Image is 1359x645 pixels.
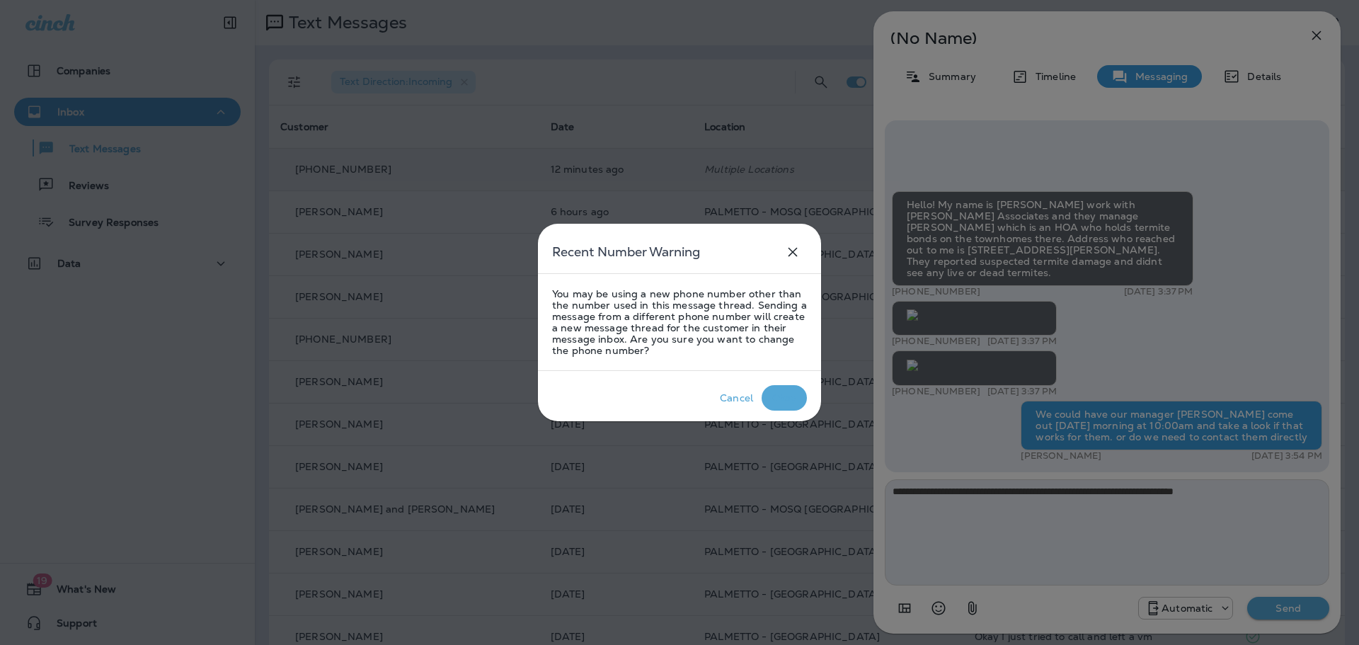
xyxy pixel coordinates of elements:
div: Cancel [720,392,753,404]
button: Cancel [711,385,762,411]
div: Okay [772,392,797,404]
button: close [779,238,807,266]
button: Okay [762,385,807,411]
p: You may be using a new phone number other than the number used in this message thread. Sending a ... [552,288,807,356]
h5: Recent Number Warning [552,241,700,263]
